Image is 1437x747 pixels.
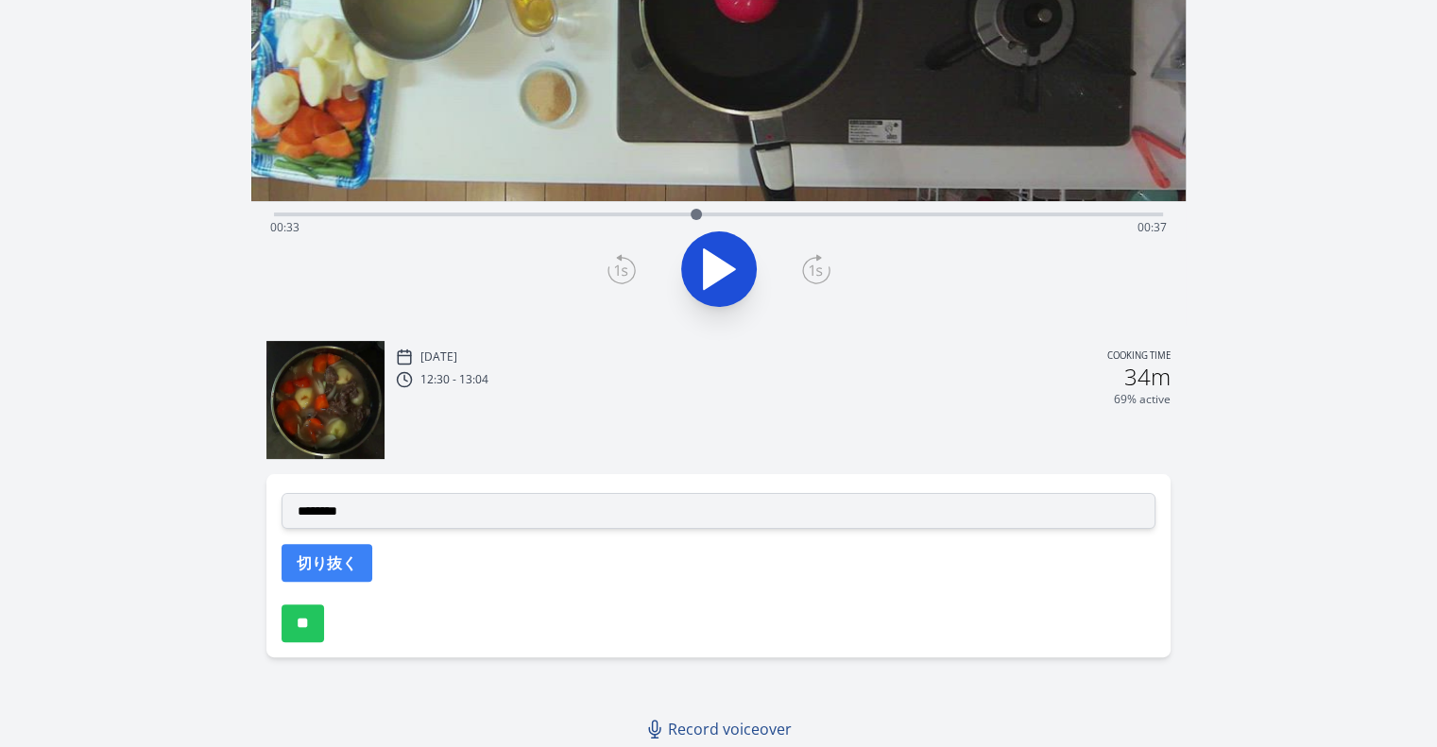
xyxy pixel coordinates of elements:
[1114,392,1171,407] p: 69% active
[282,544,372,582] button: 切り抜く
[270,219,299,235] span: 00:33
[420,349,457,365] p: [DATE]
[1138,219,1167,235] span: 00:37
[266,341,385,459] img: 251005033046_thumb.jpeg
[1107,348,1171,365] p: Cooking time
[420,372,488,387] p: 12:30 - 13:04
[1124,365,1171,388] h2: 34m
[668,718,792,740] span: Record voiceover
